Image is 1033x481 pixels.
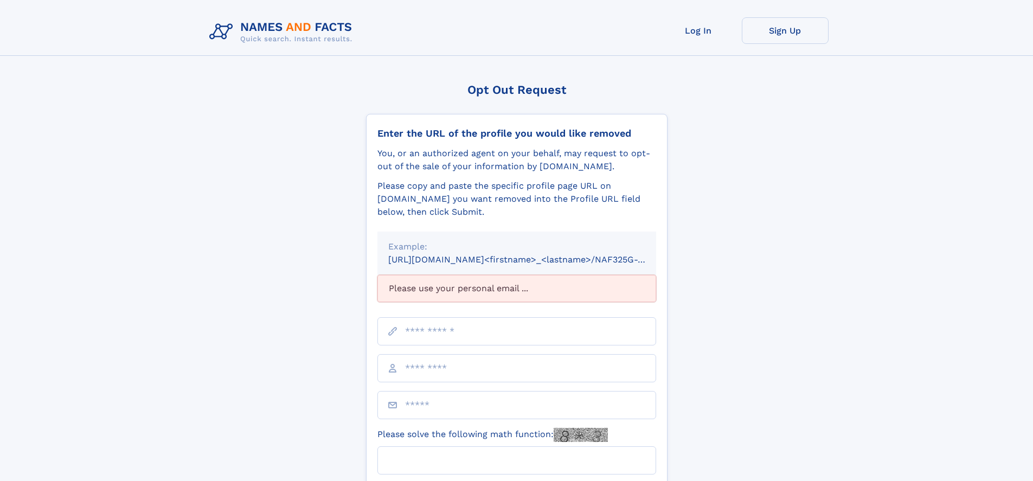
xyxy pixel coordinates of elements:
div: Enter the URL of the profile you would like removed [377,127,656,139]
a: Sign Up [742,17,829,44]
label: Please solve the following math function: [377,428,608,442]
a: Log In [655,17,742,44]
div: Please copy and paste the specific profile page URL on [DOMAIN_NAME] you want removed into the Pr... [377,179,656,219]
img: Logo Names and Facts [205,17,361,47]
small: [URL][DOMAIN_NAME]<firstname>_<lastname>/NAF325G-xxxxxxxx [388,254,677,265]
div: You, or an authorized agent on your behalf, may request to opt-out of the sale of your informatio... [377,147,656,173]
div: Please use your personal email ... [377,275,656,302]
div: Example: [388,240,645,253]
div: Opt Out Request [366,83,668,97]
